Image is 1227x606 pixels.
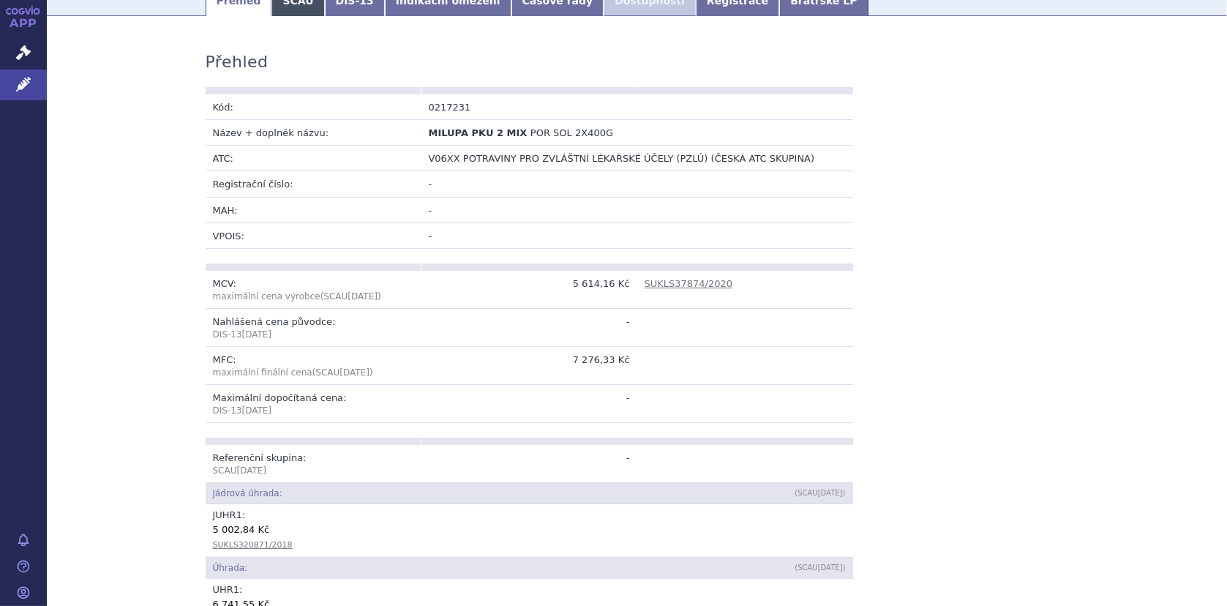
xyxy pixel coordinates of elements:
td: - [421,222,853,248]
a: SUKLS37874/2020 [645,278,733,289]
span: POR SOL 2X400G [530,127,613,138]
td: Maximální dopočítaná cena: [206,385,421,423]
span: POTRAVINY PRO ZVLÁŠTNÍ LÉKAŘSKÉ ÚČELY (PZLÚ) (ČESKÁ ATC SKUPINA) [463,153,814,164]
p: maximální finální cena [213,367,414,379]
span: (SCAU ) [795,489,845,497]
td: - [421,197,853,222]
span: V06XX [429,153,460,164]
span: [DATE] [348,291,378,302]
td: - [421,171,853,197]
span: [DATE] [242,405,272,416]
td: Referenční skupina: [206,445,421,483]
a: SUKLS320871/2018 [213,540,293,550]
td: 5 614,16 Kč [421,271,637,309]
span: (SCAU ) [213,291,381,302]
td: JUHR : [206,504,853,557]
td: - [421,385,637,423]
span: [DATE] [818,489,843,497]
td: Nahlášená cena původce: [206,309,421,347]
td: MAH: [206,197,421,222]
td: MFC: [206,347,421,385]
td: - [421,309,637,347]
td: VPOIS: [206,222,421,248]
td: 7 276,33 Kč [421,347,637,385]
span: (SCAU ) [312,367,373,378]
td: ATC: [206,146,421,171]
span: [DATE] [242,329,272,340]
td: Jádrová úhrada: [206,483,637,504]
span: 1 [236,509,242,520]
span: [DATE] [237,465,267,476]
span: [DATE] [818,564,843,572]
span: [DATE] [339,367,369,378]
span: (SCAU ) [795,564,845,572]
td: - [421,445,637,483]
td: Úhrada: [206,557,637,578]
td: MCV: [206,271,421,309]
td: Registrační číslo: [206,171,421,197]
p: DIS-13 [213,405,414,417]
div: 5 002,84 Kč [213,522,846,536]
td: Kód: [206,94,421,120]
span: maximální cena výrobce [213,291,320,302]
td: 0217231 [421,94,637,120]
span: MILUPA PKU 2 MIX [429,127,528,138]
span: 1 [233,584,239,595]
p: DIS-13 [213,329,414,341]
p: SCAU [213,465,414,477]
td: Název + doplněk názvu: [206,120,421,146]
h3: Přehled [206,53,269,72]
